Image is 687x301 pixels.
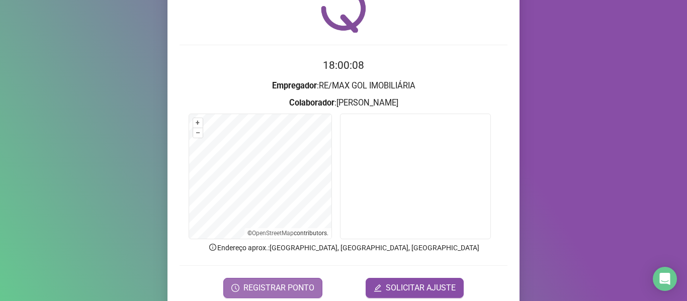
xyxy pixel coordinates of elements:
[180,96,507,110] h3: : [PERSON_NAME]
[374,284,382,292] span: edit
[193,128,203,138] button: –
[272,81,317,90] strong: Empregador
[231,284,239,292] span: clock-circle
[208,243,217,252] span: info-circle
[247,230,328,237] li: © contributors.
[252,230,294,237] a: OpenStreetMap
[223,278,322,298] button: REGISTRAR PONTO
[243,282,314,294] span: REGISTRAR PONTO
[653,267,677,291] div: Open Intercom Messenger
[366,278,464,298] button: editSOLICITAR AJUSTE
[180,242,507,253] p: Endereço aprox. : [GEOGRAPHIC_DATA], [GEOGRAPHIC_DATA], [GEOGRAPHIC_DATA]
[180,79,507,92] h3: : RE/MAX GOL IMOBILIÁRIA
[386,282,456,294] span: SOLICITAR AJUSTE
[193,118,203,128] button: +
[323,59,364,71] time: 18:00:08
[289,98,334,108] strong: Colaborador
